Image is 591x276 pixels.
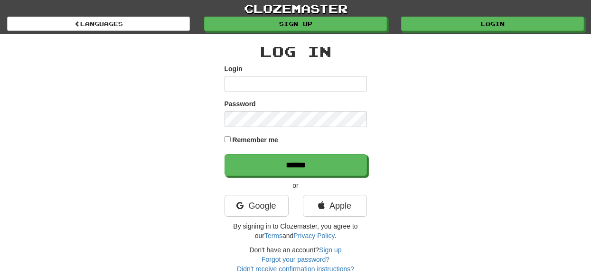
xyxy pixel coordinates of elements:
p: or [225,181,367,190]
label: Password [225,99,256,109]
a: Apple [303,195,367,217]
a: Didn't receive confirmation instructions? [237,265,354,273]
a: Sign up [319,246,341,254]
a: Login [401,17,584,31]
a: Forgot your password? [262,256,329,263]
p: By signing in to Clozemaster, you agree to our and . [225,221,367,240]
a: Languages [7,17,190,31]
label: Login [225,64,243,74]
div: Don't have an account? [225,245,367,274]
a: Privacy Policy [293,232,334,239]
a: Terms [264,232,282,239]
h2: Log In [225,44,367,59]
a: Sign up [204,17,387,31]
a: Google [225,195,289,217]
label: Remember me [232,135,278,145]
